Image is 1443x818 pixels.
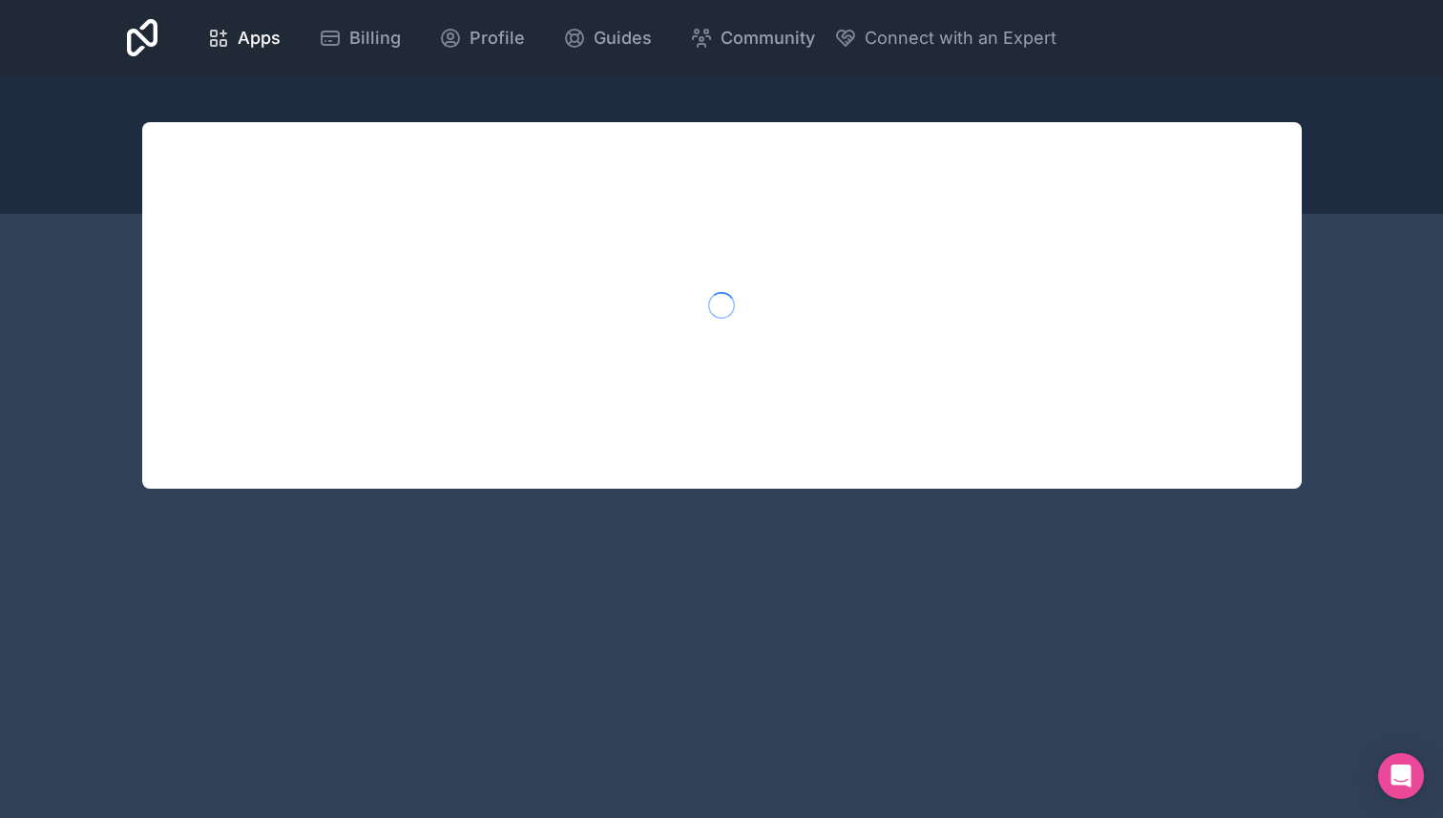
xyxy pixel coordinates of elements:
[303,17,416,59] a: Billing
[675,17,830,59] a: Community
[424,17,540,59] a: Profile
[721,25,815,52] span: Community
[865,25,1056,52] span: Connect with an Expert
[192,17,296,59] a: Apps
[594,25,652,52] span: Guides
[1378,753,1424,799] div: Open Intercom Messenger
[349,25,401,52] span: Billing
[470,25,525,52] span: Profile
[834,25,1056,52] button: Connect with an Expert
[238,25,281,52] span: Apps
[548,17,667,59] a: Guides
